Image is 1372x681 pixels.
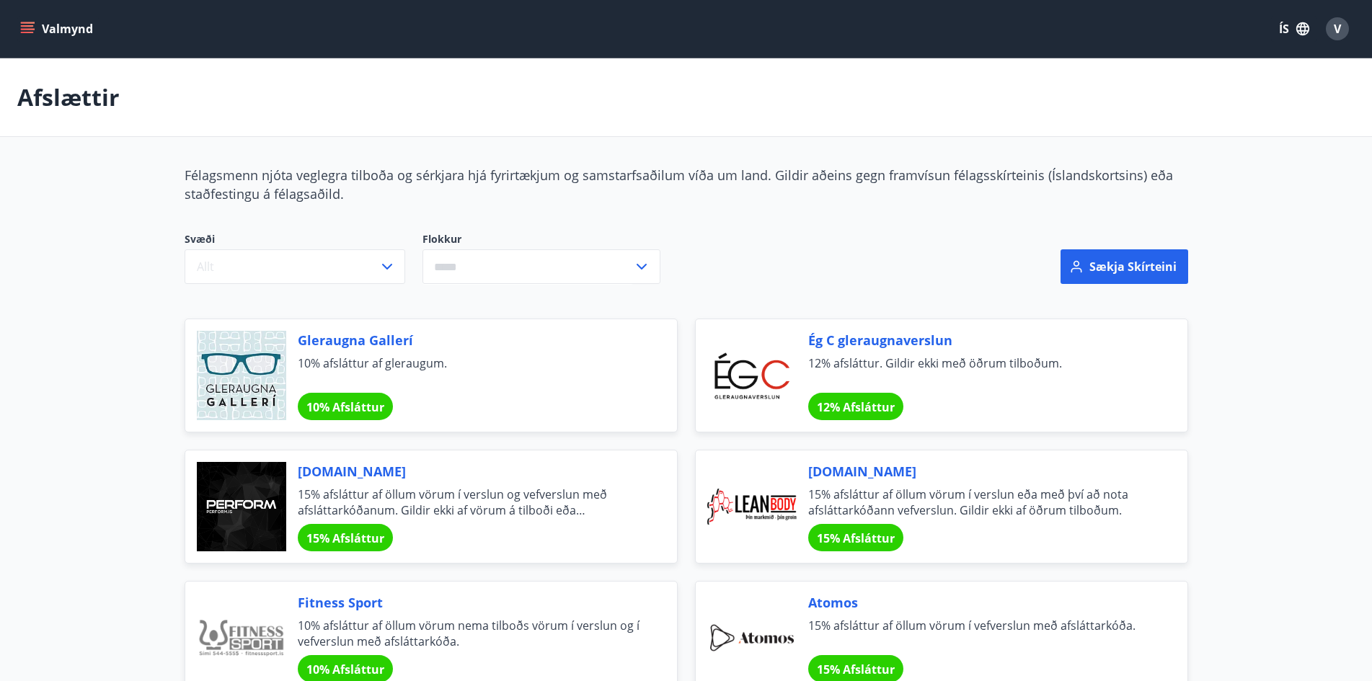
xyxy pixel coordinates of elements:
span: 12% afsláttur. Gildir ekki með öðrum tilboðum. [808,355,1153,387]
span: 15% afsláttur af öllum vörum í verslun eða með því að nota afsláttarkóðann vefverslun. Gildir ekk... [808,486,1153,518]
button: Allt [185,249,405,284]
span: 15% Afsláttur [817,662,895,677]
span: 15% Afsláttur [817,530,895,546]
span: 10% Afsláttur [306,662,384,677]
span: Svæði [185,232,405,249]
span: 15% Afsláttur [306,530,384,546]
span: 15% afsláttur af öllum vörum í verslun og vefverslun með afsláttarkóðanum. Gildir ekki af vörum á... [298,486,642,518]
button: Sækja skírteini [1061,249,1188,284]
span: Gleraugna Gallerí [298,331,642,350]
span: [DOMAIN_NAME] [808,462,1153,481]
span: Allt [197,259,214,275]
span: V [1334,21,1341,37]
label: Flokkur [422,232,660,246]
button: menu [17,16,99,42]
span: [DOMAIN_NAME] [298,462,642,481]
span: Fitness Sport [298,593,642,612]
span: 12% Afsláttur [817,399,895,415]
p: Afslættir [17,81,120,113]
span: Ég C gleraugnaverslun [808,331,1153,350]
span: 10% afsláttur af öllum vörum nema tilboðs vörum í verslun og í vefverslun með afsláttarkóða. [298,618,642,649]
button: ÍS [1271,16,1317,42]
span: 10% Afsláttur [306,399,384,415]
span: 15% afsláttur af öllum vörum í vefverslun með afsláttarkóða. [808,618,1153,649]
span: Atomos [808,593,1153,612]
span: Félagsmenn njóta veglegra tilboða og sérkjara hjá fyrirtækjum og samstarfsaðilum víða um land. Gi... [185,166,1173,202]
button: V [1320,12,1355,46]
span: 10% afsláttur af gleraugum. [298,355,642,387]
